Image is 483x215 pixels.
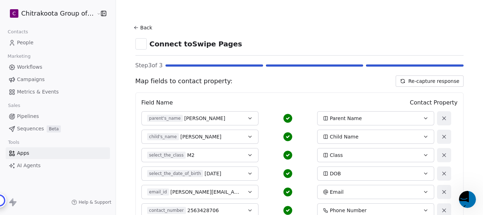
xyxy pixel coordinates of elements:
[17,149,29,157] span: Apps
[330,207,367,214] span: Phone Number
[187,152,194,159] span: M2
[47,125,61,132] span: Beta
[78,199,111,205] span: Help & Support
[135,77,233,86] span: Map fields to contact property:
[184,115,225,122] span: [PERSON_NAME]
[68,23,85,34] p: Active 2h ago
[12,10,16,17] span: C
[100,19,113,32] div: Close
[410,98,458,107] span: Contact Property
[147,188,169,196] span: email_id
[20,3,65,48] img: Profile image for Mrinal
[147,207,186,214] span: contact_number
[17,39,34,46] span: People
[5,19,18,32] button: go back
[17,88,59,96] span: Metrics & Events
[170,188,242,196] span: [PERSON_NAME][EMAIL_ADDRESS][DOMAIN_NAME]
[6,37,110,49] a: People
[330,188,344,196] span: Email
[5,137,22,148] span: Tools
[396,75,464,87] button: Re-capture response
[17,162,41,169] span: AI Agents
[5,27,31,37] span: Contacts
[6,86,110,98] a: Metrics & Events
[5,100,23,111] span: Sales
[8,7,92,19] button: CChitrakoota Group of Institutions
[6,74,110,85] a: Campaigns
[138,40,145,47] img: swipepages.svg
[68,17,86,23] h1: Mrinal
[147,152,186,159] span: select_the_class
[87,19,100,32] button: Home
[330,170,341,177] span: DOB
[330,152,343,159] span: Class
[147,170,203,177] span: select_the_date_of_birth
[141,98,173,107] span: Field Name
[150,39,242,49] span: Connect to Swipe Pages
[6,160,110,171] a: AI Agents
[204,170,221,177] span: [DATE]
[133,21,155,34] button: Back
[71,199,111,205] a: Help & Support
[330,115,362,122] span: Parent Name
[17,125,44,132] span: Sequences
[17,63,42,71] span: Workflows
[6,111,110,122] a: Pipelines
[21,9,95,18] span: Chitrakoota Group of Institutions
[135,61,163,70] span: Step 3 of 3
[6,123,110,135] a: SequencesBeta
[5,51,34,62] span: Marketing
[17,113,39,120] span: Pipelines
[6,61,110,73] a: Workflows
[330,133,359,140] span: Child Name
[17,76,45,83] span: Campaigns
[6,147,110,159] a: Apps
[147,133,179,140] span: child's_name
[187,207,219,214] span: 2563428706
[180,133,221,140] span: [PERSON_NAME]
[459,191,476,208] iframe: To enrich screen reader interactions, please activate Accessibility in Grammarly extension settings
[147,115,183,122] span: parent's_name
